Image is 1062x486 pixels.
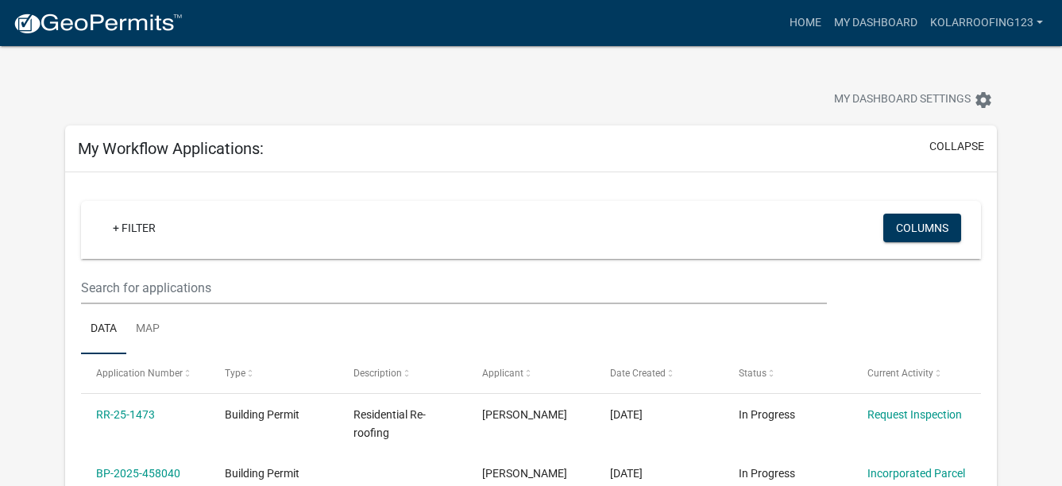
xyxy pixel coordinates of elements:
span: Tim [482,408,567,421]
span: Current Activity [867,368,933,379]
span: In Progress [739,408,795,421]
a: My Dashboard [828,8,924,38]
a: kolarroofing123 [924,8,1049,38]
button: My Dashboard Settingssettings [821,84,1006,115]
a: RR-25-1473 [96,408,155,421]
a: Map [126,304,169,355]
span: Status [739,368,767,379]
span: Residential Re-roofing [353,408,426,439]
span: Type [225,368,245,379]
button: collapse [929,138,984,155]
span: Building Permit [225,467,299,480]
datatable-header-cell: Description [338,354,467,392]
a: + Filter [100,214,168,242]
span: Applicant [482,368,523,379]
datatable-header-cell: Status [724,354,852,392]
span: Building Permit [225,408,299,421]
a: Incorporated Parcel [867,467,965,480]
datatable-header-cell: Type [210,354,338,392]
a: Data [81,304,126,355]
button: Columns [883,214,961,242]
span: 08/01/2025 [610,467,643,480]
span: Date Created [610,368,666,379]
h5: My Workflow Applications: [78,139,264,158]
datatable-header-cell: Date Created [595,354,724,392]
span: Tim [482,467,567,480]
a: Home [783,8,828,38]
a: Request Inspection [867,408,962,421]
span: My Dashboard Settings [834,91,971,110]
span: In Progress [739,467,795,480]
datatable-header-cell: Current Activity [852,354,981,392]
span: 08/12/2025 [610,408,643,421]
span: Application Number [96,368,183,379]
i: settings [974,91,993,110]
span: Description [353,368,402,379]
datatable-header-cell: Application Number [81,354,210,392]
a: BP-2025-458040 [96,467,180,480]
datatable-header-cell: Applicant [466,354,595,392]
input: Search for applications [81,272,827,304]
